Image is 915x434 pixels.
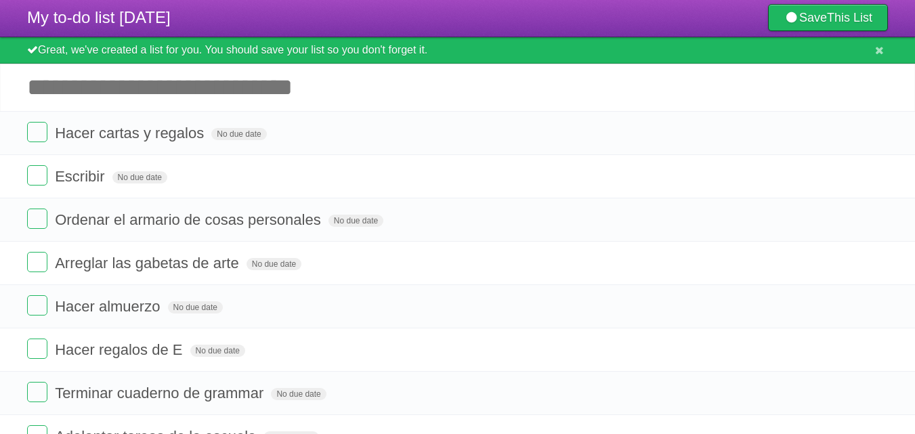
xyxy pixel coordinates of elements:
[55,168,108,185] span: Escribir
[827,11,872,24] b: This List
[112,171,167,183] span: No due date
[55,385,267,402] span: Terminar cuaderno de grammar
[55,125,207,142] span: Hacer cartas y regalos
[55,255,242,272] span: Arreglar las gabetas de arte
[55,211,324,228] span: Ordenar el armario de cosas personales
[55,341,186,358] span: Hacer regalos de E
[27,122,47,142] label: Done
[27,382,47,402] label: Done
[271,388,326,400] span: No due date
[27,165,47,186] label: Done
[27,252,47,272] label: Done
[168,301,223,313] span: No due date
[190,345,245,357] span: No due date
[27,209,47,229] label: Done
[27,339,47,359] label: Done
[55,298,163,315] span: Hacer almuerzo
[211,128,266,140] span: No due date
[247,258,301,270] span: No due date
[27,8,171,26] span: My to-do list [DATE]
[27,295,47,316] label: Done
[768,4,888,31] a: SaveThis List
[328,215,383,227] span: No due date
